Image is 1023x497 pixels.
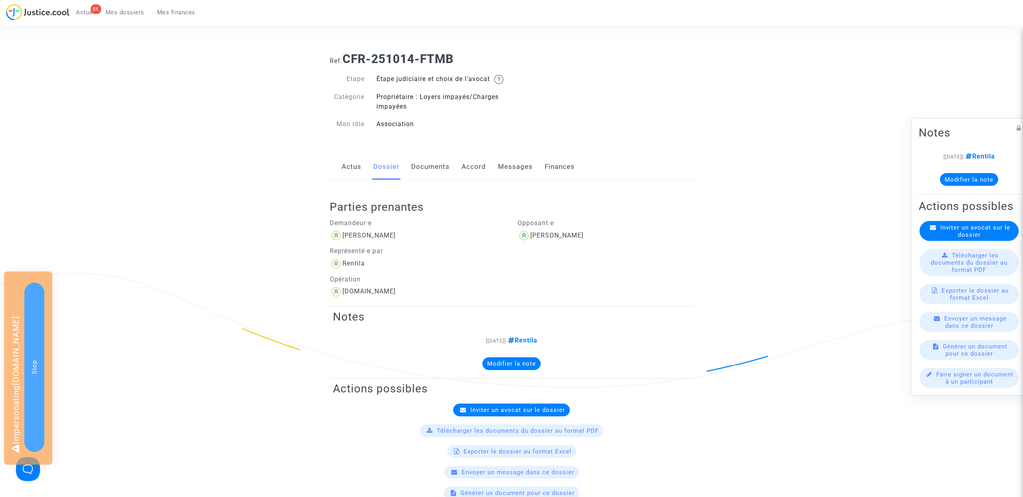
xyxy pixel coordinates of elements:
[464,448,571,455] span: Exporter le dossier au format Excel
[530,232,583,239] div: [PERSON_NAME]
[373,154,399,180] a: Dossier
[517,229,530,242] img: icon-user.svg
[330,218,506,228] p: Demandeur·e
[437,427,599,434] span: Télécharger les documents du dossier au format PDF
[342,259,365,267] div: Rentila
[498,154,533,180] a: Messages
[76,9,93,16] span: Actus
[940,173,998,186] button: Modifier la note
[470,406,565,414] span: Inviter un avocat sur le dossier
[16,457,40,481] iframe: Help Scout Beacon - Open
[411,154,450,180] a: Documents
[333,382,691,396] h2: Actions possibles
[91,4,101,14] div: 8K
[324,92,371,111] div: Catégorie
[4,271,52,465] div: Impersonating
[70,6,99,18] a: 8KActus
[545,154,575,180] a: Finances
[31,360,38,374] span: Stop
[944,315,1007,329] span: Envoyer un message dans ce dossier
[324,74,371,84] div: Etape
[936,370,1013,385] span: Faire signer un document à un participant
[462,154,486,180] a: Accord
[517,218,694,228] p: Opposant·e
[941,287,1009,301] span: Exporter le dossier au format Excel
[330,229,342,242] img: icon-user.svg
[105,9,144,16] span: Mes dossiers
[330,57,342,65] span: Ref.
[6,4,70,20] img: jc-logo.svg
[494,75,504,84] img: help.svg
[330,257,342,270] img: icon-user.svg
[919,199,1019,213] h2: Actions possibles
[333,310,691,324] h2: Notes
[370,92,511,111] div: Propriétaire : Loyers impayés/Charges impayées
[324,119,371,129] div: Mon rôle
[151,6,202,18] a: Mes finances
[462,469,574,476] span: Envoyer un message dans ce dossier
[330,274,506,284] p: Opération
[342,287,396,295] div: [DOMAIN_NAME]
[919,125,1019,139] h2: Notes
[943,153,963,159] span: [[DATE]]
[24,283,44,452] button: Stop
[370,74,511,84] div: Étape judiciaire et choix de l'avocat
[342,232,396,239] div: [PERSON_NAME]
[342,154,361,180] a: Actus
[330,246,506,256] p: Représenté·e par
[460,489,575,497] span: Générer un document pour ce dossier
[370,119,511,129] div: Association
[330,200,700,214] h2: Parties prenantes
[931,251,1007,273] span: Télécharger les documents du dossier au format PDF
[99,6,151,18] a: Mes dossiers
[330,285,342,298] img: icon-user.svg
[486,338,506,344] span: [[DATE]]
[943,343,1007,357] span: Générer un document pour ce dossier
[157,9,195,16] span: Mes finances
[342,52,454,66] b: CFR-251014-FTMB
[482,357,541,370] button: Modifier la note
[506,337,537,344] span: Rentila
[940,224,1010,238] span: Inviter un avocat sur le dossier
[963,152,995,160] span: Rentila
